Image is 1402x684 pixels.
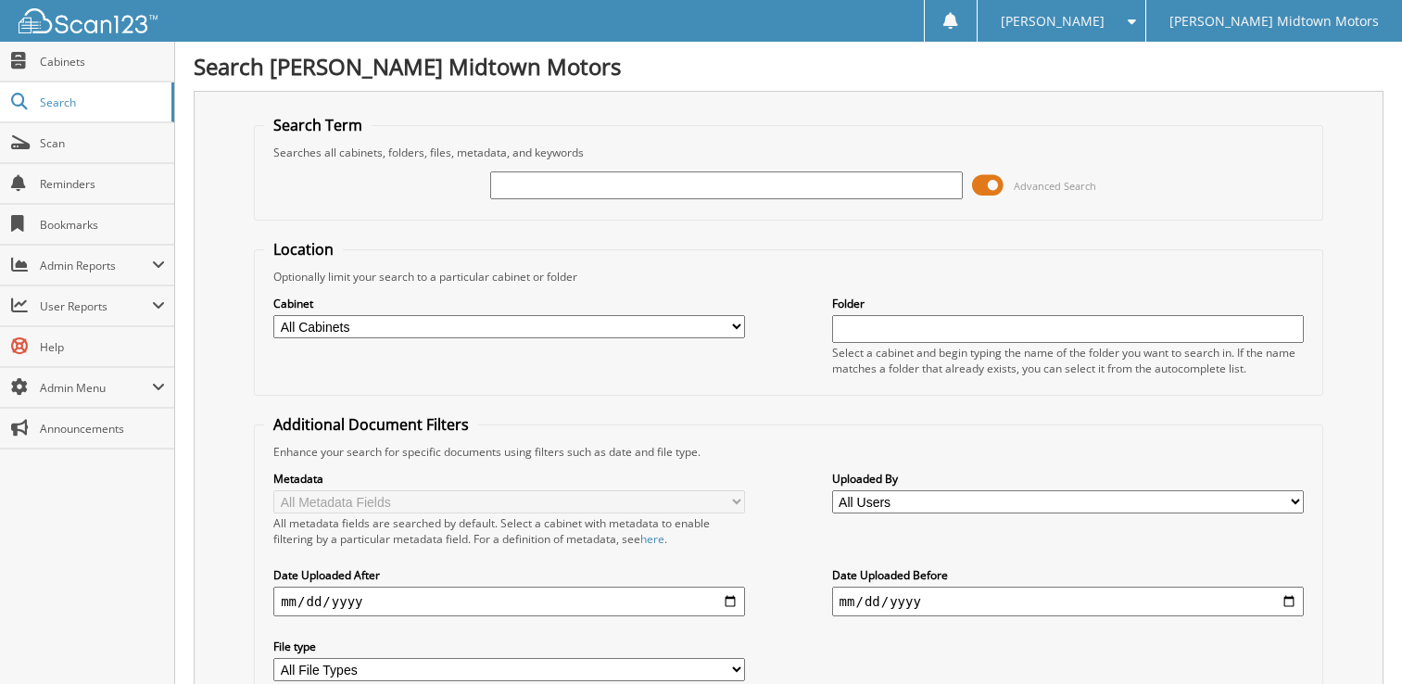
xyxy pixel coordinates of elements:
[40,54,165,70] span: Cabinets
[40,176,165,192] span: Reminders
[40,217,165,233] span: Bookmarks
[1309,595,1402,684] iframe: Chat Widget
[264,444,1313,460] div: Enhance your search for specific documents using filters such as date and file type.
[640,531,664,547] a: here
[40,298,152,314] span: User Reports
[264,414,478,435] legend: Additional Document Filters
[1001,16,1105,27] span: [PERSON_NAME]
[273,296,745,311] label: Cabinet
[832,587,1304,616] input: end
[40,421,165,437] span: Announcements
[264,239,343,260] legend: Location
[264,145,1313,160] div: Searches all cabinets, folders, files, metadata, and keywords
[40,339,165,355] span: Help
[832,471,1304,487] label: Uploaded By
[264,269,1313,285] div: Optionally limit your search to a particular cabinet or folder
[264,115,372,135] legend: Search Term
[194,51,1383,82] h1: Search [PERSON_NAME] Midtown Motors
[832,296,1304,311] label: Folder
[273,515,745,547] div: All metadata fields are searched by default. Select a cabinet with metadata to enable filtering b...
[19,8,158,33] img: scan123-logo-white.svg
[40,380,152,396] span: Admin Menu
[40,135,165,151] span: Scan
[40,258,152,273] span: Admin Reports
[40,95,162,110] span: Search
[273,587,745,616] input: start
[273,471,745,487] label: Metadata
[1014,179,1096,193] span: Advanced Search
[273,567,745,583] label: Date Uploaded After
[832,567,1304,583] label: Date Uploaded Before
[273,639,745,654] label: File type
[832,345,1304,376] div: Select a cabinet and begin typing the name of the folder you want to search in. If the name match...
[1169,16,1379,27] span: [PERSON_NAME] Midtown Motors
